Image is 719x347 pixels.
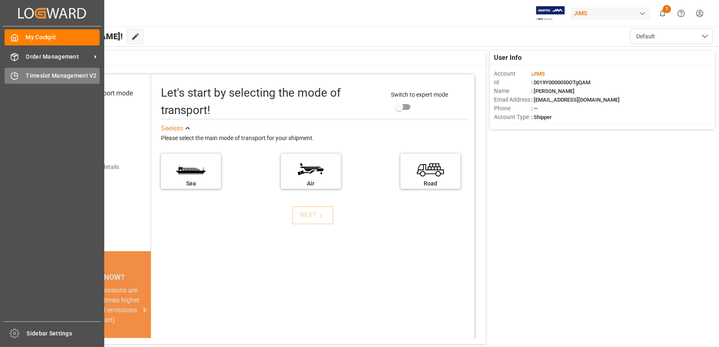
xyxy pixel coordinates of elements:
div: Let's start by selecting the mode of transport! [161,84,383,119]
span: Email Address [494,95,531,104]
a: Timeslot Management V2 [5,68,100,84]
div: Road [405,179,456,188]
img: Exertis%20JAM%20-%20Email%20Logo.jpg_1722504956.jpg [536,6,565,21]
span: Timeslot Management V2 [26,71,100,80]
button: next slide / item [139,285,151,335]
span: : [PERSON_NAME] [531,88,575,94]
span: Account [494,69,531,78]
span: Switch to expert mode [391,91,448,98]
span: 2 [663,5,671,13]
div: See less [161,124,183,133]
span: : 0019Y0000050OTgQAM [531,79,590,86]
span: Sidebar Settings [27,329,101,338]
button: open menu [630,29,713,44]
span: Id [494,78,531,87]
button: Help Center [672,4,690,23]
div: JIMS [570,7,650,19]
button: show 2 new notifications [653,4,672,23]
div: Sea [165,179,217,188]
span: Name [494,87,531,95]
span: JIMS [532,71,545,77]
span: User Info [494,53,522,63]
span: My Cockpit [26,33,100,42]
button: JIMS [570,5,653,21]
span: Phone [494,104,531,113]
span: Order Management [26,52,91,61]
span: Default [636,32,655,41]
span: : [531,71,545,77]
span: Account Type [494,113,531,121]
div: NEXT [300,210,326,220]
a: My Cockpit [5,29,100,45]
div: Air [285,179,337,188]
div: Select transport mode [69,88,133,98]
button: NEXT [292,206,333,224]
span: : Shipper [531,114,552,120]
span: : — [531,105,538,112]
span: : [EMAIL_ADDRESS][DOMAIN_NAME] [531,97,620,103]
div: Please select the main mode of transport for your shipment. [161,133,469,143]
